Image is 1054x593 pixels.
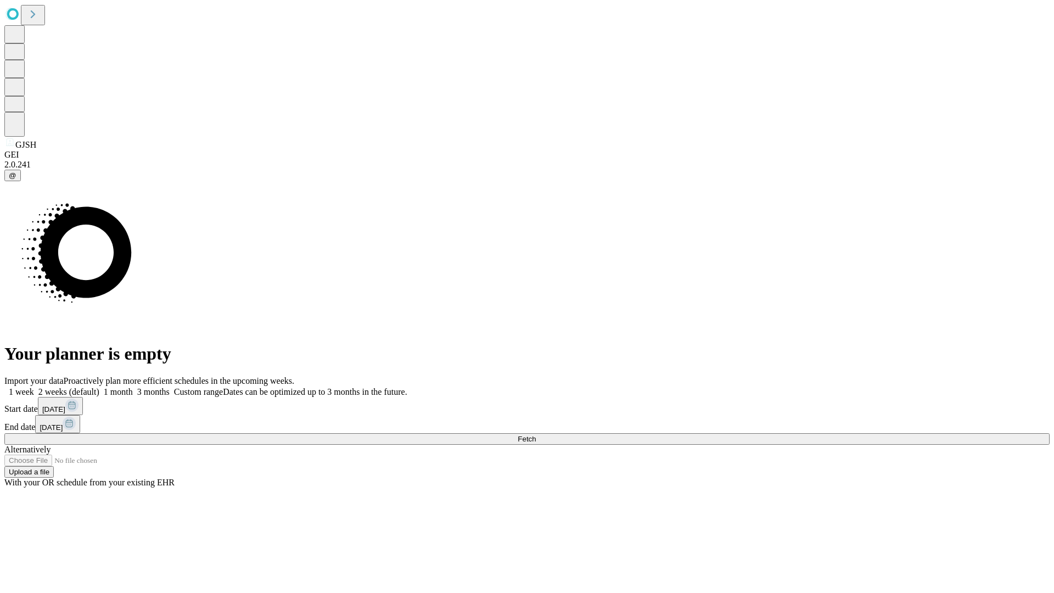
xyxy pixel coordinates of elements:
button: Fetch [4,433,1050,445]
span: GJSH [15,140,36,149]
div: GEI [4,150,1050,160]
span: 2 weeks (default) [38,387,99,396]
button: [DATE] [38,397,83,415]
span: Dates can be optimized up to 3 months in the future. [223,387,407,396]
span: Proactively plan more efficient schedules in the upcoming weeks. [64,376,294,385]
h1: Your planner is empty [4,344,1050,364]
span: Alternatively [4,445,51,454]
span: @ [9,171,16,180]
span: Fetch [518,435,536,443]
div: End date [4,415,1050,433]
span: 1 month [104,387,133,396]
span: [DATE] [40,423,63,432]
button: [DATE] [35,415,80,433]
button: @ [4,170,21,181]
span: Import your data [4,376,64,385]
span: [DATE] [42,405,65,413]
button: Upload a file [4,466,54,478]
span: With your OR schedule from your existing EHR [4,478,175,487]
div: 2.0.241 [4,160,1050,170]
div: Start date [4,397,1050,415]
span: 3 months [137,387,170,396]
span: Custom range [174,387,223,396]
span: 1 week [9,387,34,396]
